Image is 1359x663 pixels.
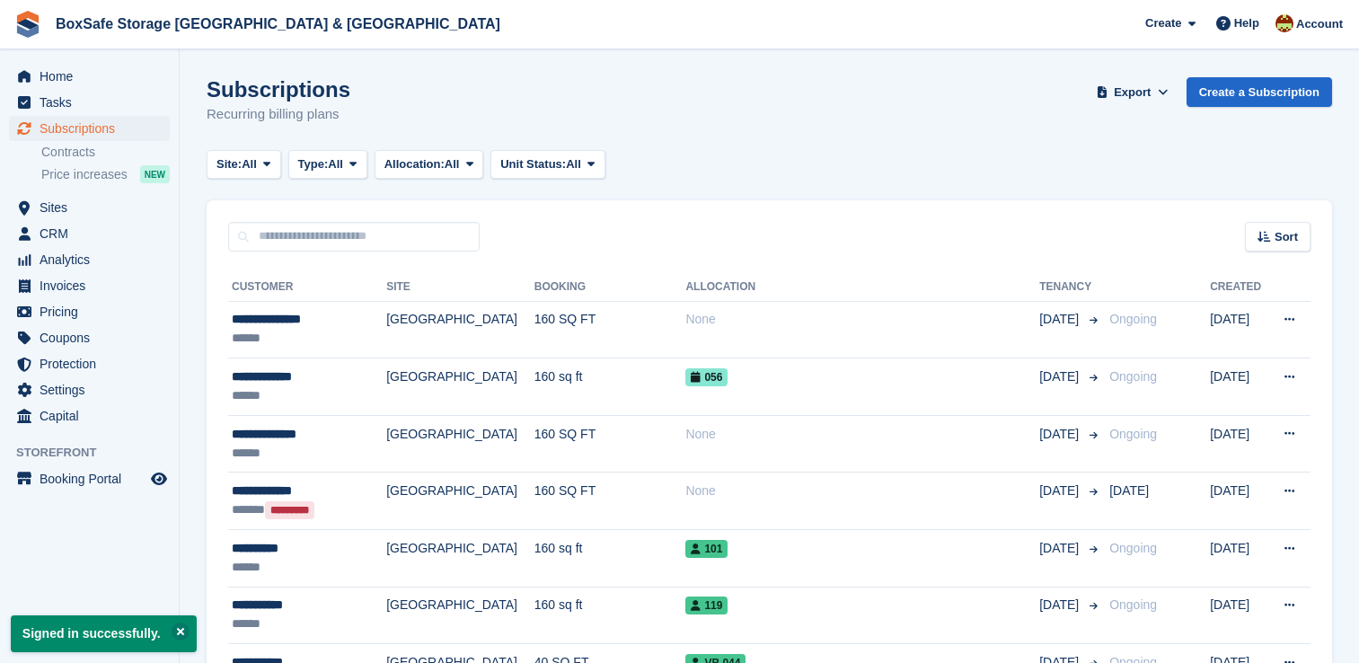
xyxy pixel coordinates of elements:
[40,64,147,89] span: Home
[40,273,147,298] span: Invoices
[298,155,329,173] span: Type:
[242,155,257,173] span: All
[534,358,686,416] td: 160 sq ft
[1039,482,1082,500] span: [DATE]
[9,466,170,491] a: menu
[1210,530,1268,588] td: [DATE]
[1039,596,1082,614] span: [DATE]
[685,482,1039,500] div: None
[207,77,350,102] h1: Subscriptions
[9,325,170,350] a: menu
[1145,14,1181,32] span: Create
[490,150,604,180] button: Unit Status: All
[41,144,170,161] a: Contracts
[148,468,170,490] a: Preview store
[14,11,41,38] img: stora-icon-8386f47178a22dfd0bd8f6a31ec36ba5ce8667c1dd55bd0f319d3a0aa187defe.svg
[1187,77,1332,107] a: Create a Subscription
[9,221,170,246] a: menu
[1210,358,1268,416] td: [DATE]
[386,415,534,473] td: [GEOGRAPHIC_DATA]
[386,530,534,588] td: [GEOGRAPHIC_DATA]
[685,310,1039,329] div: None
[288,150,367,180] button: Type: All
[500,155,566,173] span: Unit Status:
[1210,301,1268,358] td: [DATE]
[40,247,147,272] span: Analytics
[9,64,170,89] a: menu
[685,540,728,558] span: 101
[9,299,170,324] a: menu
[9,116,170,141] a: menu
[40,325,147,350] span: Coupons
[1093,77,1172,107] button: Export
[9,90,170,115] a: menu
[685,597,728,614] span: 119
[685,425,1039,444] div: None
[1039,273,1102,302] th: Tenancy
[534,473,686,530] td: 160 SQ FT
[386,301,534,358] td: [GEOGRAPHIC_DATA]
[228,273,386,302] th: Customer
[1234,14,1259,32] span: Help
[1109,369,1157,384] span: Ongoing
[16,444,179,462] span: Storefront
[41,164,170,184] a: Price increases NEW
[1109,541,1157,555] span: Ongoing
[40,221,147,246] span: CRM
[1039,425,1082,444] span: [DATE]
[386,273,534,302] th: Site
[534,415,686,473] td: 160 SQ FT
[1109,312,1157,326] span: Ongoing
[41,166,128,183] span: Price increases
[9,403,170,429] a: menu
[386,473,534,530] td: [GEOGRAPHIC_DATA]
[328,155,343,173] span: All
[445,155,460,173] span: All
[216,155,242,173] span: Site:
[1109,427,1157,441] span: Ongoing
[40,403,147,429] span: Capital
[534,273,686,302] th: Booking
[1109,597,1157,612] span: Ongoing
[685,273,1039,302] th: Allocation
[9,195,170,220] a: menu
[566,155,581,173] span: All
[1275,14,1293,32] img: Kim
[40,90,147,115] span: Tasks
[140,165,170,183] div: NEW
[1109,483,1149,498] span: [DATE]
[207,104,350,125] p: Recurring billing plans
[1210,273,1268,302] th: Created
[685,368,728,386] span: 056
[40,116,147,141] span: Subscriptions
[1114,84,1151,102] span: Export
[207,150,281,180] button: Site: All
[40,195,147,220] span: Sites
[1039,367,1082,386] span: [DATE]
[1210,415,1268,473] td: [DATE]
[534,301,686,358] td: 160 SQ FT
[386,358,534,416] td: [GEOGRAPHIC_DATA]
[11,615,197,652] p: Signed in successfully.
[9,377,170,402] a: menu
[1210,587,1268,644] td: [DATE]
[1210,473,1268,530] td: [DATE]
[40,377,147,402] span: Settings
[1275,228,1298,246] span: Sort
[9,247,170,272] a: menu
[9,273,170,298] a: menu
[534,530,686,588] td: 160 sq ft
[40,299,147,324] span: Pricing
[375,150,484,180] button: Allocation: All
[1039,539,1082,558] span: [DATE]
[386,587,534,644] td: [GEOGRAPHIC_DATA]
[49,9,507,39] a: BoxSafe Storage [GEOGRAPHIC_DATA] & [GEOGRAPHIC_DATA]
[40,466,147,491] span: Booking Portal
[9,351,170,376] a: menu
[1039,310,1082,329] span: [DATE]
[1296,15,1343,33] span: Account
[40,351,147,376] span: Protection
[534,587,686,644] td: 160 sq ft
[384,155,445,173] span: Allocation:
